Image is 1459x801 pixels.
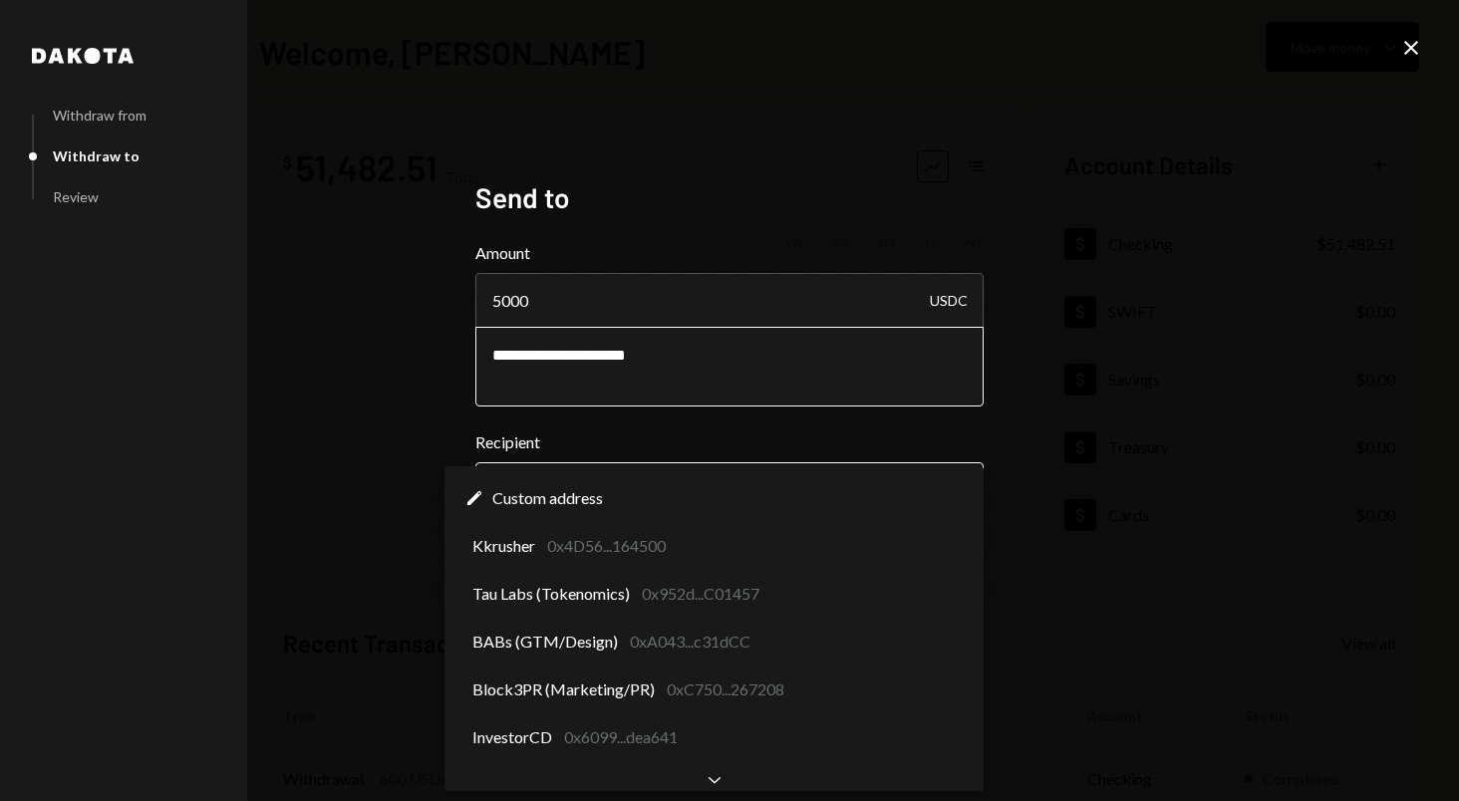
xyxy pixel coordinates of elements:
span: InvestorCD [472,725,552,749]
div: Withdraw from [53,107,146,124]
div: Review [53,188,99,205]
label: Recipient [475,430,984,454]
h2: Send to [475,178,984,217]
input: Enter amount [475,273,984,329]
span: Block3PR (Marketing/PR) [472,677,655,701]
div: USDC [930,273,968,329]
div: 0xC750...267208 [667,677,784,701]
span: Kkrusher [472,534,535,558]
label: Amount [475,241,984,265]
button: Recipient [475,462,984,518]
div: 0x952d...C01457 [642,582,759,606]
div: 0xA043...c31dCC [630,630,750,654]
span: Tau Labs (Tokenomics) [472,582,630,606]
span: BABs (GTM/Design) [472,630,618,654]
span: Custom address [492,486,603,510]
div: Withdraw to [53,147,140,164]
div: 0x4D56...164500 [547,534,666,558]
div: 0x6099...dea641 [564,725,678,749]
